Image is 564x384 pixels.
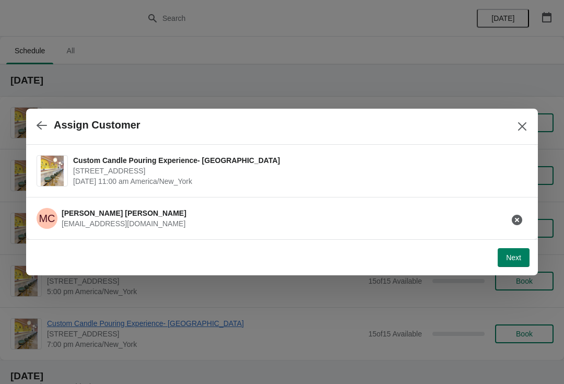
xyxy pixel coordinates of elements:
[73,155,522,166] span: Custom Candle Pouring Experience- [GEOGRAPHIC_DATA]
[37,208,57,229] span: Melanie
[39,213,55,224] text: MC
[62,219,185,228] span: [EMAIL_ADDRESS][DOMAIN_NAME]
[513,117,532,136] button: Close
[62,209,186,217] span: [PERSON_NAME] [PERSON_NAME]
[73,166,522,176] span: [STREET_ADDRESS]
[73,176,522,187] span: [DATE] 11:00 am America/New_York
[54,119,140,131] h2: Assign Customer
[41,156,64,186] img: Custom Candle Pouring Experience- Delray Beach | 415 East Atlantic Avenue, Delray Beach, FL, USA ...
[506,253,521,262] span: Next
[498,248,530,267] button: Next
